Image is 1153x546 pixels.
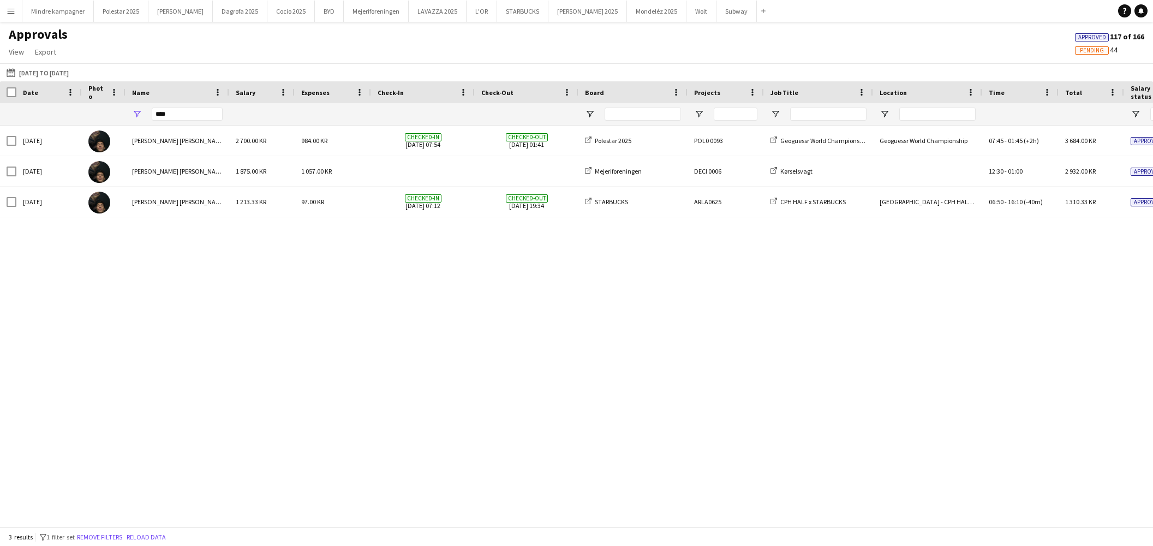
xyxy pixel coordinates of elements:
button: Open Filter Menu [585,109,595,119]
button: Open Filter Menu [132,109,142,119]
span: Geoguessr World Championship [780,136,868,145]
button: L'OR [467,1,497,22]
span: 07:45 [989,136,1003,145]
span: Job Title [770,88,798,97]
span: Checked-in [405,133,441,141]
span: Checked-in [405,194,441,203]
span: Salary [236,88,255,97]
span: STARBUCKS [595,198,628,206]
button: Mindre kampagner [22,1,94,22]
span: Export [35,47,56,57]
button: BYD [315,1,344,22]
div: [DATE] [16,156,82,186]
span: Kørselsvagt [780,167,813,175]
span: 2 932.00 KR [1065,167,1096,175]
span: 1 213.33 KR [236,198,266,206]
span: 117 of 166 [1075,32,1144,41]
span: 2 700.00 KR [236,136,266,145]
button: [PERSON_NAME] [148,1,213,22]
span: View [9,47,24,57]
div: [PERSON_NAME] [PERSON_NAME] [126,126,229,156]
span: Polestar 2025 [595,136,631,145]
button: Open Filter Menu [1131,109,1140,119]
img: Noah Carl Stegmann [88,161,110,183]
button: Dagrofa 2025 [213,1,267,22]
span: Checked-out [506,194,548,203]
span: Checked-out [506,133,548,141]
span: - [1005,198,1007,206]
span: Time [989,88,1005,97]
button: Open Filter Menu [880,109,889,119]
div: DECI 0006 [688,156,764,186]
span: Photo [88,84,106,100]
input: Name Filter Input [152,108,223,121]
span: 1 057.00 KR [301,167,332,175]
button: Subway [716,1,757,22]
span: Check-In [378,88,404,97]
input: Location Filter Input [899,108,976,121]
span: Approved [1078,34,1106,41]
button: Open Filter Menu [770,109,780,119]
div: [GEOGRAPHIC_DATA] - CPH HALF MARATHON [873,187,982,217]
span: [DATE] 01:41 [481,126,572,156]
span: [DATE] 19:34 [481,187,572,217]
div: [DATE] [16,187,82,217]
span: Total [1065,88,1082,97]
a: Mejeriforeningen [585,167,642,175]
span: 97.00 KR [301,198,324,206]
div: ARLA0625 [688,187,764,217]
img: Noah Carl Stegmann [88,192,110,213]
span: (-40m) [1024,198,1043,206]
span: 01:45 [1008,136,1023,145]
button: Wolt [686,1,716,22]
button: STARBUCKS [497,1,548,22]
span: 44 [1075,45,1118,55]
input: Board Filter Input [605,108,681,121]
div: [PERSON_NAME] [PERSON_NAME] [126,187,229,217]
span: Projects [694,88,720,97]
span: Expenses [301,88,330,97]
span: CPH HALF x STARBUCKS [780,198,846,206]
span: 1 filter set [46,533,75,541]
button: [DATE] to [DATE] [4,66,71,79]
button: Mejeriforeningen [344,1,409,22]
span: Name [132,88,150,97]
button: Polestar 2025 [94,1,148,22]
span: 12:30 [989,167,1003,175]
a: CPH HALF x STARBUCKS [770,198,846,206]
button: LAVAZZA 2025 [409,1,467,22]
div: POL0 0093 [688,126,764,156]
a: STARBUCKS [585,198,628,206]
img: Noah Carl Stegmann [88,130,110,152]
span: 1 875.00 KR [236,167,266,175]
div: [DATE] [16,126,82,156]
button: Reload data [124,531,168,543]
button: Remove filters [75,531,124,543]
input: Projects Filter Input [714,108,757,121]
div: [PERSON_NAME] [PERSON_NAME] [126,156,229,186]
a: Polestar 2025 [585,136,631,145]
span: [DATE] 07:54 [378,126,468,156]
span: Board [585,88,604,97]
span: Location [880,88,907,97]
button: Cocio 2025 [267,1,315,22]
button: [PERSON_NAME] 2025 [548,1,627,22]
span: 1 310.33 KR [1065,198,1096,206]
input: Job Title Filter Input [790,108,867,121]
div: Geoguessr World Championship [873,126,982,156]
span: Date [23,88,38,97]
a: Kørselsvagt [770,167,813,175]
span: 3 684.00 KR [1065,136,1096,145]
span: 01:00 [1008,167,1023,175]
a: View [4,45,28,59]
span: Mejeriforeningen [595,167,642,175]
button: Open Filter Menu [694,109,704,119]
span: 984.00 KR [301,136,327,145]
span: Pending [1080,47,1104,54]
a: Export [31,45,61,59]
span: [DATE] 07:12 [378,187,468,217]
span: Check-Out [481,88,513,97]
span: (+2h) [1024,136,1039,145]
button: Mondeléz 2025 [627,1,686,22]
span: 16:10 [1008,198,1023,206]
